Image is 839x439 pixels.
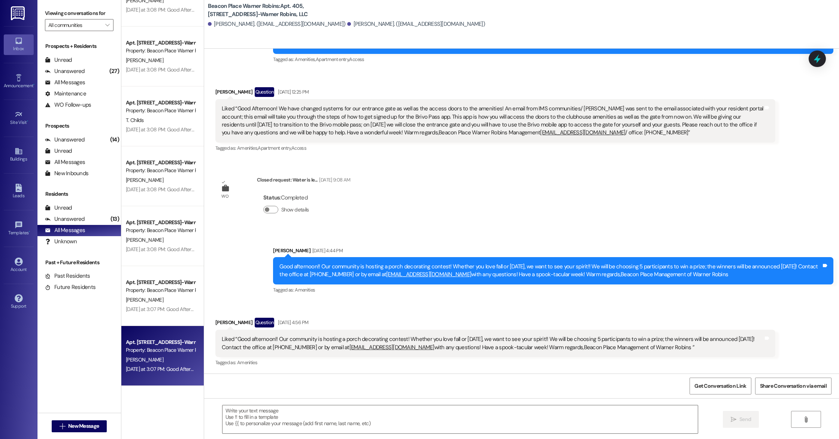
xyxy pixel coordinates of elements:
div: Tagged as: [273,54,833,65]
button: Get Conversation Link [690,378,751,394]
input: All communities [48,19,102,31]
div: Unread [45,204,72,212]
span: Share Conversation via email [760,382,827,390]
div: Closed request: Water is le... [257,176,350,186]
div: Residents [37,190,121,198]
label: Show details [281,206,309,214]
div: Unknown [45,238,77,246]
div: Property: Beacon Place Warner Robins [126,107,195,115]
div: Unread [45,56,72,64]
span: [PERSON_NAME] [126,356,163,363]
div: [DATE] 4:44 PM [311,247,343,254]
div: [DATE] 4:56 PM [276,318,308,326]
div: Unread [45,147,72,155]
div: (14) [108,134,121,146]
div: [DATE] 12:25 PM [276,88,309,96]
span: [PERSON_NAME] [126,237,163,243]
img: ResiDesk Logo [11,6,26,20]
div: Apt. [STREET_ADDRESS]-Warner Robins, LLC [126,99,195,107]
div: Liked “Good afternoon!! Our community is hosting a porch decorating contest! Whether you love fal... [222,335,764,351]
div: Question [255,318,275,327]
a: Inbox [4,34,34,55]
span: Amenities [295,287,315,293]
div: Property: Beacon Place Warner Robins [126,286,195,294]
div: All Messages [45,226,85,234]
div: Unanswered [45,67,85,75]
span: New Message [68,422,99,430]
div: : Completed [263,192,312,204]
button: Send [723,411,759,428]
span: T. Childs [126,117,144,124]
i:  [105,22,109,28]
span: Get Conversation Link [694,382,746,390]
label: Viewing conversations for [45,7,113,19]
div: Property: Beacon Place Warner Robins [126,226,195,234]
span: [PERSON_NAME] [126,177,163,183]
div: Tagged as: [273,284,833,295]
a: Account [4,255,34,275]
div: Property: Beacon Place Warner Robins [126,47,195,55]
div: [PERSON_NAME] [215,87,776,99]
a: [EMAIL_ADDRESS][DOMAIN_NAME] [386,271,471,278]
div: Prospects + Residents [37,42,121,50]
i:  [803,417,809,423]
div: Apt. [STREET_ADDRESS]-Warner Robins, LLC [126,39,195,47]
span: Amenities [237,359,257,366]
div: Apt. [STREET_ADDRESS]-Warner Robins, LLC [126,338,195,346]
button: Share Conversation via email [755,378,832,394]
b: Status [263,194,280,201]
span: • [27,119,28,124]
i:  [731,417,736,423]
span: Apartment entry , [258,145,291,151]
div: Apt. [STREET_ADDRESS]-Warner Robins, LLC [126,219,195,226]
div: Unanswered [45,215,85,223]
b: Beacon Place Warner Robins: Apt. 405, [STREET_ADDRESS]-Warner Robins, LLC [208,2,358,18]
div: All Messages [45,79,85,86]
div: [PERSON_NAME] [273,247,833,257]
div: Property: Beacon Place Warner Robins [126,346,195,354]
span: [PERSON_NAME] [126,57,163,64]
a: Support [4,292,34,312]
span: [PERSON_NAME] [126,296,163,303]
span: Send [739,415,751,423]
a: Leads [4,182,34,202]
div: Past Residents [45,272,90,280]
div: Question [255,87,275,97]
a: Templates • [4,219,34,239]
button: New Message [52,420,107,432]
div: [PERSON_NAME] [215,318,776,330]
a: [EMAIL_ADDRESS][DOMAIN_NAME] [349,344,434,351]
div: (27) [107,65,121,77]
div: Future Residents [45,283,96,291]
a: Buildings [4,145,34,165]
div: Apt. [STREET_ADDRESS]-Warner Robins, LLC [126,278,195,286]
div: (13) [109,213,121,225]
span: Amenities , [237,145,258,151]
div: Tagged as: [215,357,776,368]
div: Unanswered [45,136,85,144]
a: Site Visit • [4,108,34,128]
div: WO [221,192,228,200]
span: Access [349,56,364,63]
div: Apt. [STREET_ADDRESS]-Warner Robins, LLC [126,159,195,167]
div: Good afternoon!! Our community is hosting a porch decorating contest! Whether you love fall or [D... [279,263,821,279]
span: Apartment entry , [316,56,349,63]
div: [DATE] 9:08 AM [317,176,350,184]
div: Property: Beacon Place Warner Robins [126,167,195,174]
div: WO Follow-ups [45,101,91,109]
div: Past + Future Residents [37,259,121,266]
a: [EMAIL_ADDRESS][DOMAIN_NAME] [540,129,625,136]
div: Tagged as: [215,143,776,153]
div: Maintenance [45,90,86,98]
i:  [60,423,65,429]
span: • [29,229,30,234]
div: New Inbounds [45,170,88,177]
div: All Messages [45,158,85,166]
span: Amenities , [295,56,316,63]
div: [PERSON_NAME]. ([EMAIL_ADDRESS][DOMAIN_NAME]) [347,20,485,28]
span: Access [291,145,306,151]
div: Prospects [37,122,121,130]
div: Liked “Good Afternoon! We have changed systems for our entrance gate as well as the access doors ... [222,105,764,137]
span: • [33,82,34,87]
div: [PERSON_NAME]. ([EMAIL_ADDRESS][DOMAIN_NAME]) [208,20,346,28]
